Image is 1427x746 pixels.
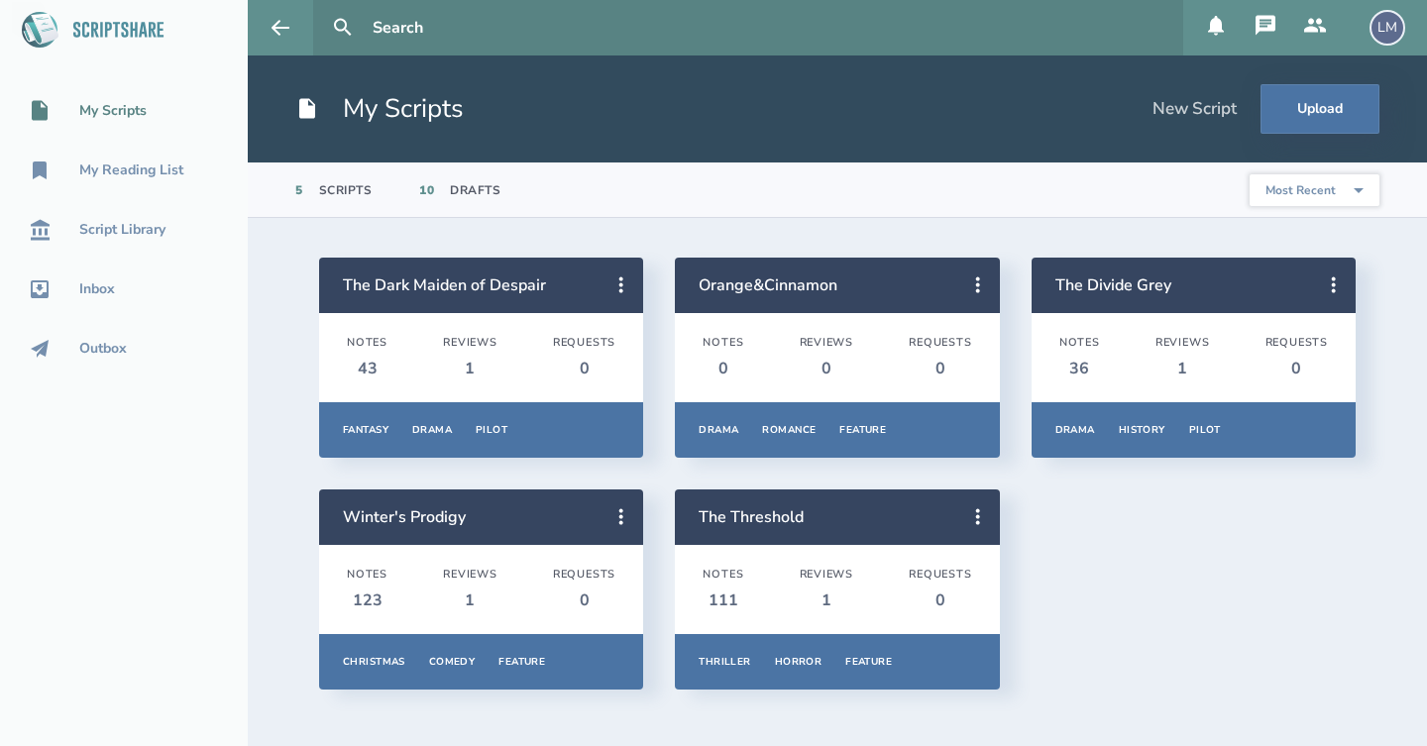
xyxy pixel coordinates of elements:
div: Drafts [450,182,500,198]
button: Upload [1261,84,1379,134]
div: Pilot [1189,423,1221,437]
div: Reviews [443,336,497,350]
h1: My Scripts [295,91,464,127]
div: Notes [703,336,743,350]
div: History [1119,423,1165,437]
div: 0 [703,358,743,379]
div: Feature [845,655,892,669]
div: Fantasy [343,423,388,437]
div: Requests [1265,336,1328,350]
div: Notes [1059,336,1100,350]
div: Thriller [699,655,750,669]
div: 36 [1059,358,1100,379]
div: Drama [1055,423,1095,437]
div: 1 [443,358,497,379]
div: Reviews [800,336,854,350]
div: Notes [347,568,387,582]
div: Requests [553,568,615,582]
div: Outbox [79,341,127,357]
div: 0 [909,589,971,611]
div: Pilot [476,423,507,437]
div: 10 [419,182,434,198]
div: My Scripts [79,103,147,119]
div: Feature [839,423,886,437]
div: Notes [347,336,387,350]
div: Requests [909,568,971,582]
div: Scripts [319,182,373,198]
div: Romance [762,423,816,437]
a: The Divide Grey [1055,274,1171,296]
div: Drama [699,423,738,437]
div: LM [1370,10,1405,46]
div: Requests [553,336,615,350]
div: Inbox [79,281,115,297]
div: 1 [800,589,854,611]
div: New Script [1153,98,1237,120]
div: 111 [703,589,743,611]
div: Notes [703,568,743,582]
div: My Reading List [79,162,183,178]
div: Horror [775,655,823,669]
div: 123 [347,589,387,611]
a: Winter's Prodigy [343,506,466,528]
a: The Threshold [699,506,804,528]
div: Feature [498,655,545,669]
a: The Dark Maiden of Despair [343,274,546,296]
div: 0 [800,358,854,379]
div: 43 [347,358,387,379]
div: Drama [412,423,452,437]
div: 5 [295,182,303,198]
div: Requests [909,336,971,350]
div: Comedy [429,655,476,669]
div: 0 [553,358,615,379]
div: Reviews [1155,336,1210,350]
div: 0 [1265,358,1328,379]
div: Christmas [343,655,405,669]
div: Reviews [800,568,854,582]
div: Script Library [79,222,165,238]
div: 1 [443,589,497,611]
div: 1 [1155,358,1210,379]
div: 0 [909,358,971,379]
a: Orange&Cinnamon [699,274,837,296]
div: Reviews [443,568,497,582]
div: 0 [553,589,615,611]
